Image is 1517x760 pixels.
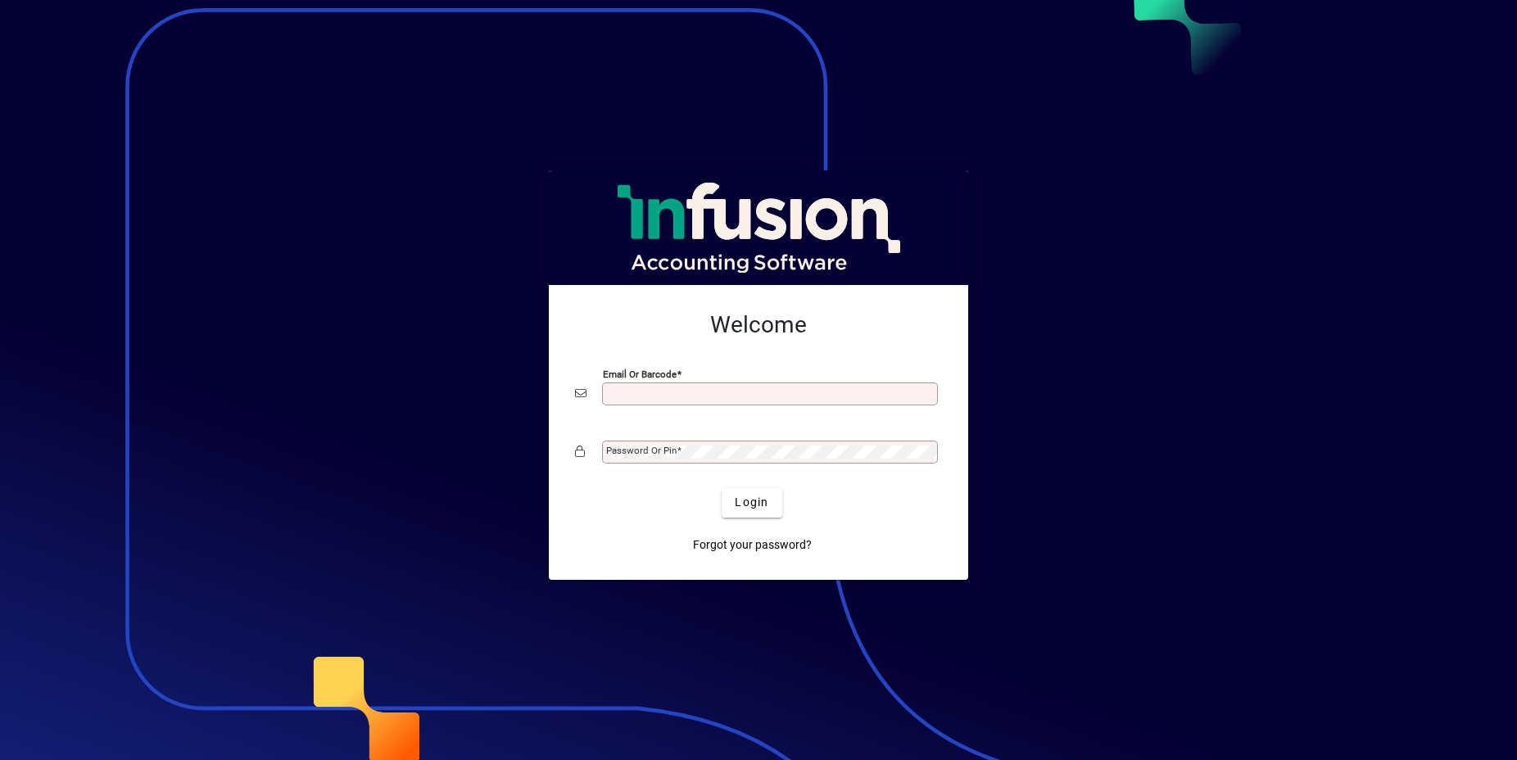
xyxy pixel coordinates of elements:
mat-label: Email or Barcode [603,368,677,379]
mat-label: Password or Pin [606,445,677,456]
span: Login [735,494,768,511]
span: Forgot your password? [693,536,812,554]
h2: Welcome [575,311,942,339]
a: Forgot your password? [686,531,818,560]
button: Login [722,488,781,518]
